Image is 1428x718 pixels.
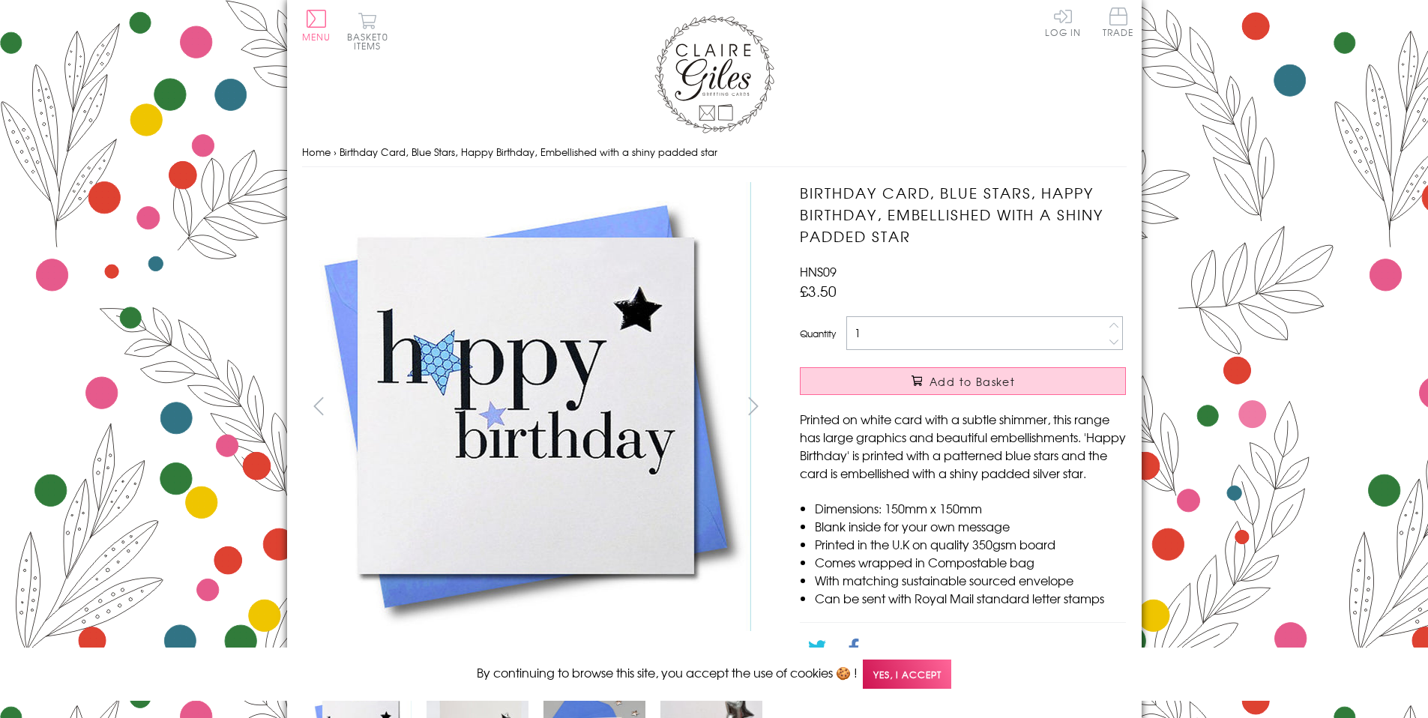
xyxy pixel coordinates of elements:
span: Birthday Card, Blue Stars, Happy Birthday, Embellished with a shiny padded star [340,145,717,159]
span: › [334,145,337,159]
li: Blank inside for your own message [815,517,1126,535]
button: prev [302,389,336,423]
a: Trade [1103,7,1134,40]
img: Birthday Card, Blue Stars, Happy Birthday, Embellished with a shiny padded star [770,182,1220,632]
li: With matching sustainable sourced envelope [815,571,1126,589]
span: HNS09 [800,262,837,280]
span: £3.50 [800,280,837,301]
a: Home [302,145,331,159]
nav: breadcrumbs [302,137,1127,168]
span: Menu [302,30,331,43]
span: Trade [1103,7,1134,37]
button: next [736,389,770,423]
button: Basket0 items [347,12,388,50]
h1: Birthday Card, Blue Stars, Happy Birthday, Embellished with a shiny padded star [800,182,1126,247]
li: Dimensions: 150mm x 150mm [815,499,1126,517]
img: Claire Giles Greetings Cards [654,15,774,133]
button: Menu [302,10,331,41]
li: Comes wrapped in Compostable bag [815,553,1126,571]
button: Add to Basket [800,367,1126,395]
span: Yes, I accept [863,660,951,689]
li: Printed in the U.K on quality 350gsm board [815,535,1126,553]
img: Birthday Card, Blue Stars, Happy Birthday, Embellished with a shiny padded star [301,182,751,631]
a: Log In [1045,7,1081,37]
span: Add to Basket [930,374,1015,389]
p: Printed on white card with a subtle shimmer, this range has large graphics and beautiful embellis... [800,410,1126,482]
label: Quantity [800,327,836,340]
li: Can be sent with Royal Mail standard letter stamps [815,589,1126,607]
span: 0 items [354,30,388,52]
